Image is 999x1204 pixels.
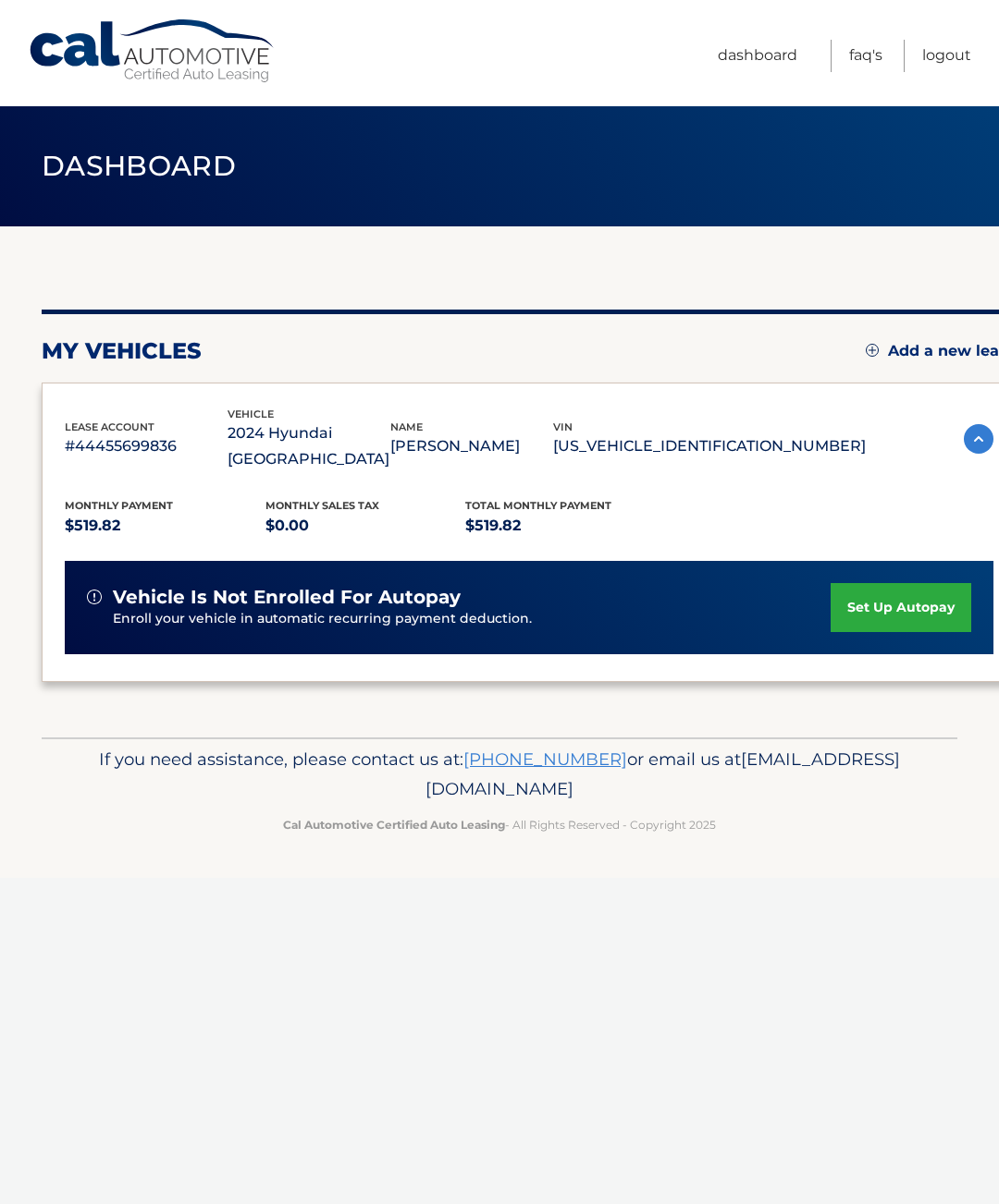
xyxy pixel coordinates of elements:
[65,420,154,433] span: lease account
[228,407,274,420] span: vehicle
[42,149,236,183] span: Dashboard
[65,499,173,512] span: Monthly Payment
[553,420,573,433] span: vin
[228,420,390,472] p: 2024 Hyundai [GEOGRAPHIC_DATA]
[463,748,627,770] a: [PHONE_NUMBER]
[831,583,971,632] a: set up autopay
[718,40,797,72] a: Dashboard
[265,513,466,539] p: $0.00
[28,18,277,84] a: Cal Automotive
[42,337,202,365] h2: my vehicles
[265,499,379,512] span: Monthly sales Tax
[113,586,461,609] span: vehicle is not enrolled for autopay
[87,590,102,604] img: alert-white.svg
[390,420,423,433] span: name
[390,433,553,459] p: [PERSON_NAME]
[283,818,505,832] strong: Cal Automotive Certified Auto Leasing
[65,513,265,539] p: $519.82
[866,344,879,357] img: add.svg
[553,433,866,459] p: [US_VEHICLE_IDENTIFICATION_NUMBER]
[964,424,993,454] img: accordion-active.svg
[465,499,611,512] span: Total Monthly Payment
[922,40,971,72] a: Logout
[849,40,882,72] a: FAQ's
[69,745,930,804] p: If you need assistance, please contact us at: or email us at
[465,513,666,539] p: $519.82
[69,815,930,834] p: - All Rights Reserved - Copyright 2025
[113,609,831,629] p: Enroll your vehicle in automatic recurring payment deduction.
[65,433,228,459] p: #44455699836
